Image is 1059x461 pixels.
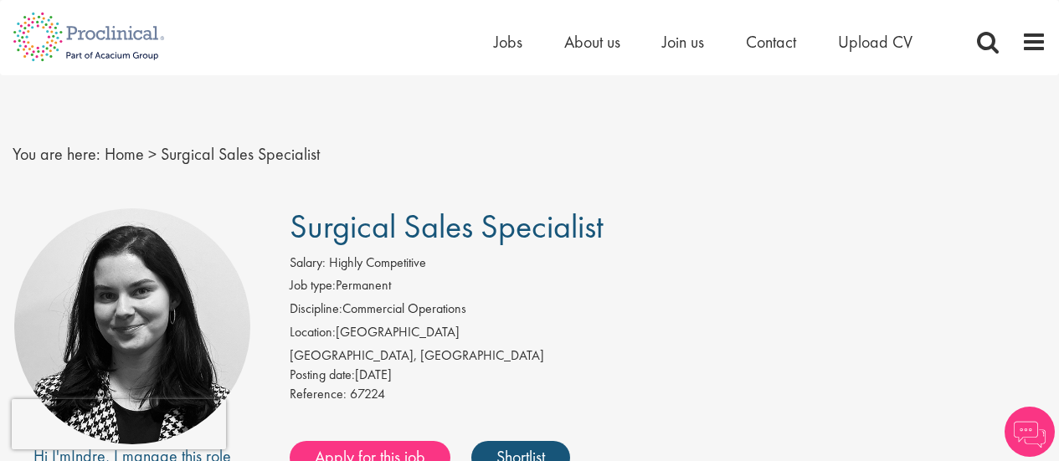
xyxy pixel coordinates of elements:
[290,205,604,248] span: Surgical Sales Specialist
[290,300,1046,323] li: Commercial Operations
[161,143,320,165] span: Surgical Sales Specialist
[329,254,426,271] span: Highly Competitive
[746,31,796,53] a: Contact
[12,399,226,449] iframe: reCAPTCHA
[290,323,1046,346] li: [GEOGRAPHIC_DATA]
[662,31,704,53] a: Join us
[838,31,912,53] a: Upload CV
[148,143,157,165] span: >
[105,143,144,165] a: breadcrumb link
[1005,407,1055,457] img: Chatbot
[290,300,342,319] label: Discipline:
[290,254,326,273] label: Salary:
[350,385,385,402] span: 67224
[290,366,1046,385] div: [DATE]
[494,31,522,53] a: Jobs
[564,31,620,53] a: About us
[290,276,336,295] label: Job type:
[13,143,100,165] span: You are here:
[290,385,347,404] label: Reference:
[290,346,1046,366] div: [GEOGRAPHIC_DATA], [GEOGRAPHIC_DATA]
[290,323,336,342] label: Location:
[290,366,355,383] span: Posting date:
[290,276,1046,300] li: Permanent
[14,208,250,444] img: imeage of recruiter Indre Stankeviciute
